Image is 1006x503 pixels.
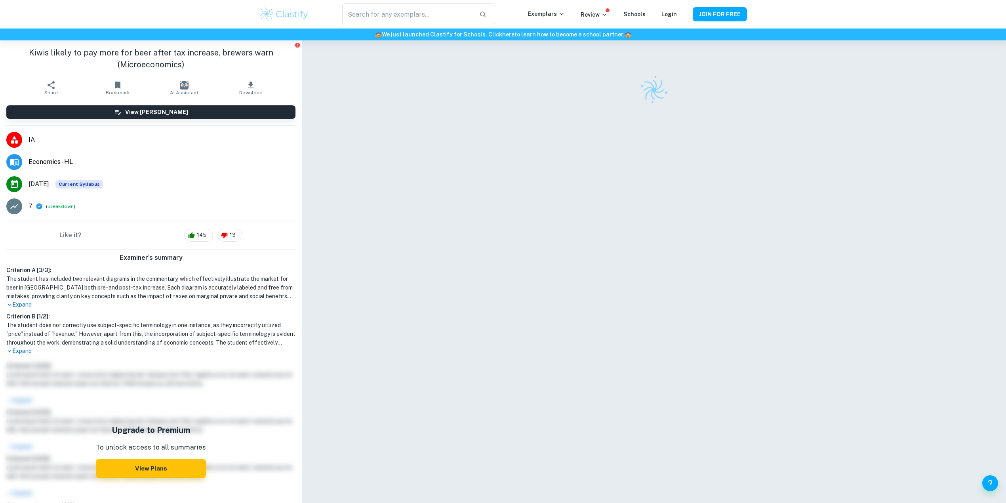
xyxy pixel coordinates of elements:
a: here [502,31,514,38]
span: ( ) [46,203,75,210]
img: Clastify logo [259,6,309,22]
span: 🏫 [375,31,382,38]
h6: Examiner's summary [3,253,299,263]
div: 145 [184,229,213,242]
button: JOIN FOR FREE [693,7,747,21]
h6: Criterion B [ 1 / 2 ]: [6,312,295,321]
img: AI Assistant [180,81,189,90]
button: Bookmark [84,77,151,99]
h6: View [PERSON_NAME] [125,108,188,116]
span: 13 [225,231,240,239]
p: To unlock access to all summaries [96,442,206,453]
a: Schools [623,11,646,17]
h6: Like it? [59,231,82,240]
span: 145 [192,231,211,239]
img: Clastify logo [634,70,673,109]
div: This exemplar is based on the current syllabus. Feel free to refer to it for inspiration/ideas wh... [55,180,103,189]
span: 🏫 [625,31,631,38]
span: Bookmark [106,90,130,95]
span: [DATE] [29,179,49,189]
p: Exemplars [528,10,565,18]
h1: Kiwis likely to pay more for beer after tax increase, brewers warn (Microeconomics) [6,47,295,70]
a: Login [661,11,677,17]
button: Report issue [294,42,300,48]
button: AI Assistant [151,77,217,99]
input: Search for any exemplars... [342,3,473,25]
div: 13 [217,229,242,242]
button: View Plans [96,459,206,478]
p: 7 [29,202,32,211]
button: Share [18,77,84,99]
p: Review [581,10,608,19]
p: Expand [6,301,295,309]
span: Economics - HL [29,157,295,167]
h6: Criterion A [ 3 / 3 ]: [6,266,295,274]
span: AI Assistant [170,90,198,95]
p: Expand [6,347,295,355]
span: Current Syllabus [55,180,103,189]
span: IA [29,135,295,145]
h1: The student has included two relevant diagrams in the commentary, which effectively illustrate th... [6,274,295,301]
h5: Upgrade to Premium [96,424,206,436]
span: Share [44,90,58,95]
button: Breakdown [48,203,74,210]
h1: The student does not correctly use subject-specific terminology in one instance, as they incorrec... [6,321,295,347]
h6: We just launched Clastify for Schools. Click to learn how to become a school partner. [2,30,1004,39]
button: Download [217,77,284,99]
span: Download [239,90,263,95]
button: View [PERSON_NAME] [6,105,295,119]
button: Help and Feedback [982,475,998,491]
